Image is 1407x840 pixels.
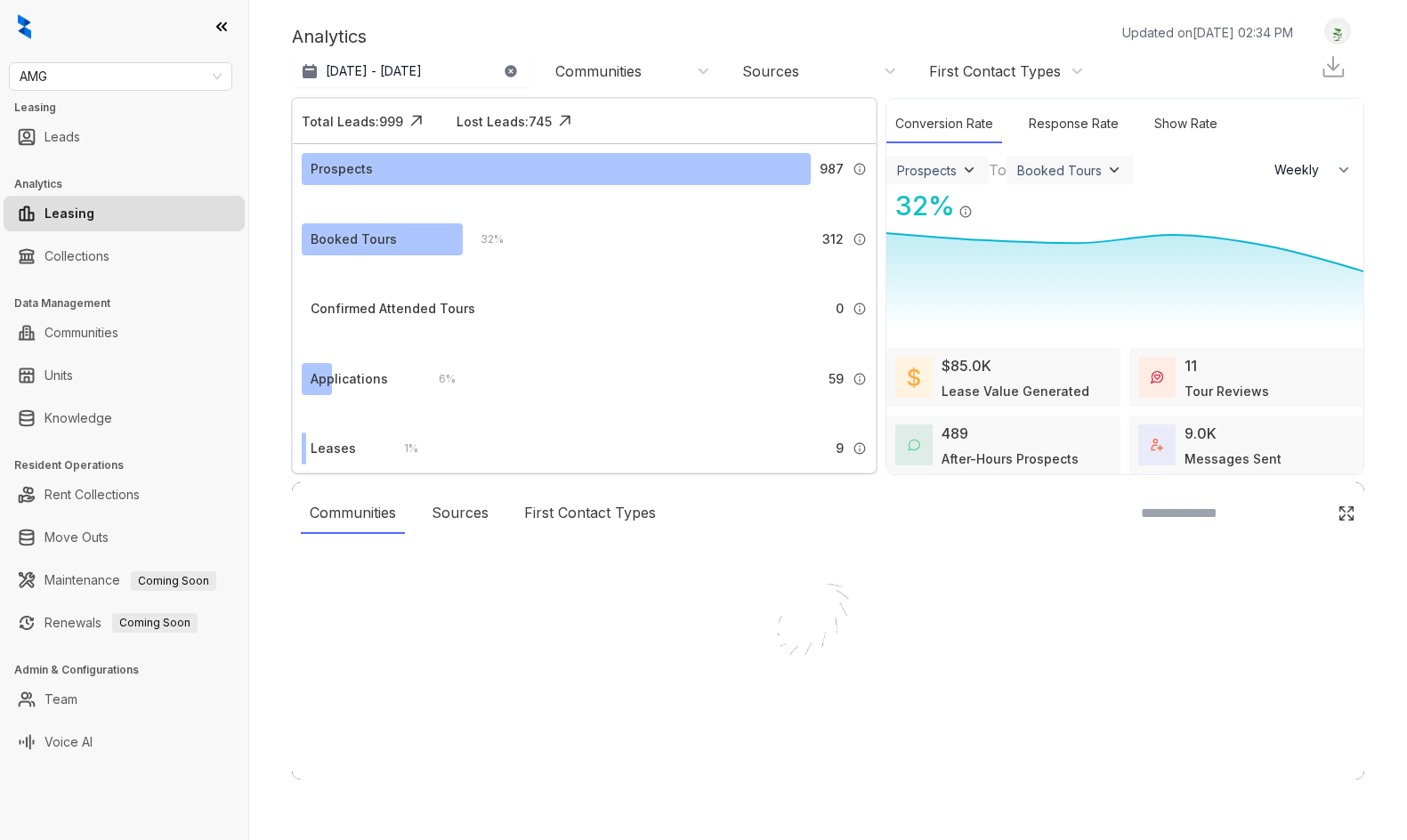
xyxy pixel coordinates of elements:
img: Info [853,441,867,456]
img: logo [18,14,31,39]
h3: Analytics [14,176,248,192]
li: Maintenance [4,562,245,598]
div: 11 [1185,355,1197,376]
button: Weekly [1264,154,1363,186]
div: Response Rate [1020,105,1128,143]
div: To [989,159,1007,181]
div: Conversion Rate [886,105,1002,143]
div: Leases [311,439,356,458]
img: TourReviews [1151,371,1163,384]
img: Click Icon [1338,505,1355,522]
a: Leasing [44,196,94,231]
img: AfterHoursConversations [908,439,920,452]
li: Units [4,358,245,393]
img: Info [853,232,867,246]
span: Coming Soon [131,571,216,591]
div: Communities [301,493,405,534]
div: Communities [555,61,642,81]
img: Loader [740,545,918,723]
div: Show Rate [1145,105,1226,143]
div: Booked Tours [1017,163,1102,178]
div: 489 [942,423,968,444]
li: Move Outs [4,520,245,555]
span: 59 [829,369,844,389]
div: First Contact Types [929,61,1061,81]
div: 32 % [886,186,955,226]
a: Communities [44,315,118,351]
a: Rent Collections [44,477,140,513]
li: Communities [4,315,245,351]
div: Loading... [796,723,860,740]
img: Click Icon [552,108,578,134]
h3: Data Management [14,295,248,311]
a: Team [44,682,77,717]
img: Click Icon [973,189,999,215]
a: Move Outs [44,520,109,555]
div: 6 % [421,369,456,389]
img: UserAvatar [1325,22,1350,41]
a: Voice AI [44,724,93,760]
div: 32 % [463,230,504,249]
li: Rent Collections [4,477,245,513]
img: ViewFilterArrow [960,161,978,179]
img: LeaseValue [908,367,920,388]
li: Leasing [4,196,245,231]
li: Leads [4,119,245,155]
a: Leads [44,119,80,155]
li: Knowledge [4,400,245,436]
p: [DATE] - [DATE] [326,62,422,80]
div: Confirmed Attended Tours [311,299,475,319]
div: Booked Tours [311,230,397,249]
img: Info [853,162,867,176]
a: Knowledge [44,400,112,436]
div: Messages Sent [1185,449,1282,468]
li: Renewals [4,605,245,641]
div: $85.0K [942,355,991,376]
img: SearchIcon [1300,505,1315,521]
img: Click Icon [403,108,430,134]
div: Sources [742,61,799,81]
div: Lost Leads: 745 [457,112,552,131]
li: Team [4,682,245,717]
div: Sources [423,493,497,534]
div: 9.0K [1185,423,1217,444]
p: Updated on [DATE] 02:34 PM [1122,23,1293,42]
img: Info [853,372,867,386]
div: Lease Value Generated [942,382,1089,400]
div: Tour Reviews [1185,382,1269,400]
div: Applications [311,369,388,389]
img: Info [853,302,867,316]
div: Prospects [311,159,373,179]
span: Weekly [1274,161,1329,179]
h3: Leasing [14,100,248,116]
span: 987 [820,159,844,179]
div: Prospects [897,163,957,178]
span: 312 [822,230,844,249]
h3: Resident Operations [14,457,248,473]
img: Info [958,205,973,219]
a: Units [44,358,73,393]
span: AMG [20,63,222,90]
h3: Admin & Configurations [14,662,248,678]
div: Total Leads: 999 [302,112,403,131]
li: Voice AI [4,724,245,760]
img: TotalFum [1151,439,1163,451]
div: First Contact Types [515,493,665,534]
span: 9 [836,439,844,458]
img: ViewFilterArrow [1105,161,1123,179]
span: 0 [836,299,844,319]
p: Analytics [292,23,367,50]
div: After-Hours Prospects [942,449,1079,468]
div: 1 % [386,439,418,458]
li: Collections [4,238,245,274]
button: [DATE] - [DATE] [292,55,532,87]
a: Collections [44,238,109,274]
span: Coming Soon [112,613,198,633]
a: RenewalsComing Soon [44,605,198,641]
img: Download [1320,53,1346,80]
